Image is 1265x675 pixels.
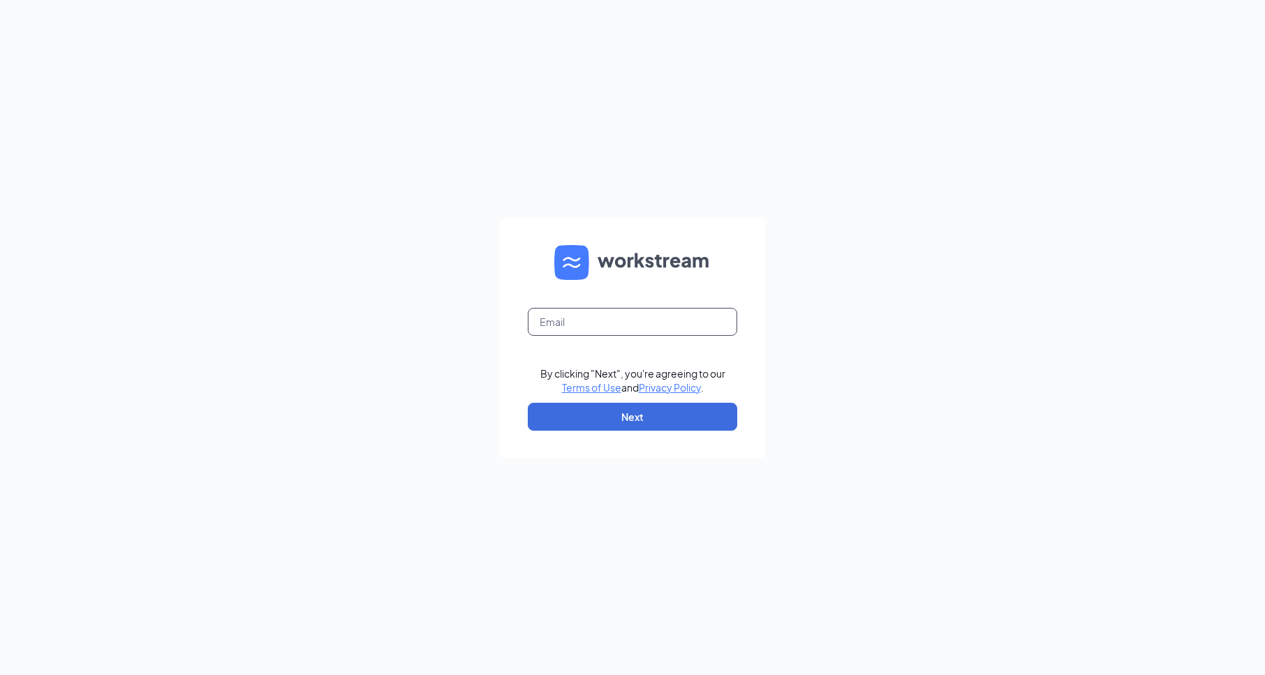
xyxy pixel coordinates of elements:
a: Privacy Policy [639,381,701,394]
a: Terms of Use [562,381,621,394]
button: Next [528,403,737,431]
img: WS logo and Workstream text [554,245,711,280]
input: Email [528,308,737,336]
div: By clicking "Next", you're agreeing to our and . [540,366,725,394]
